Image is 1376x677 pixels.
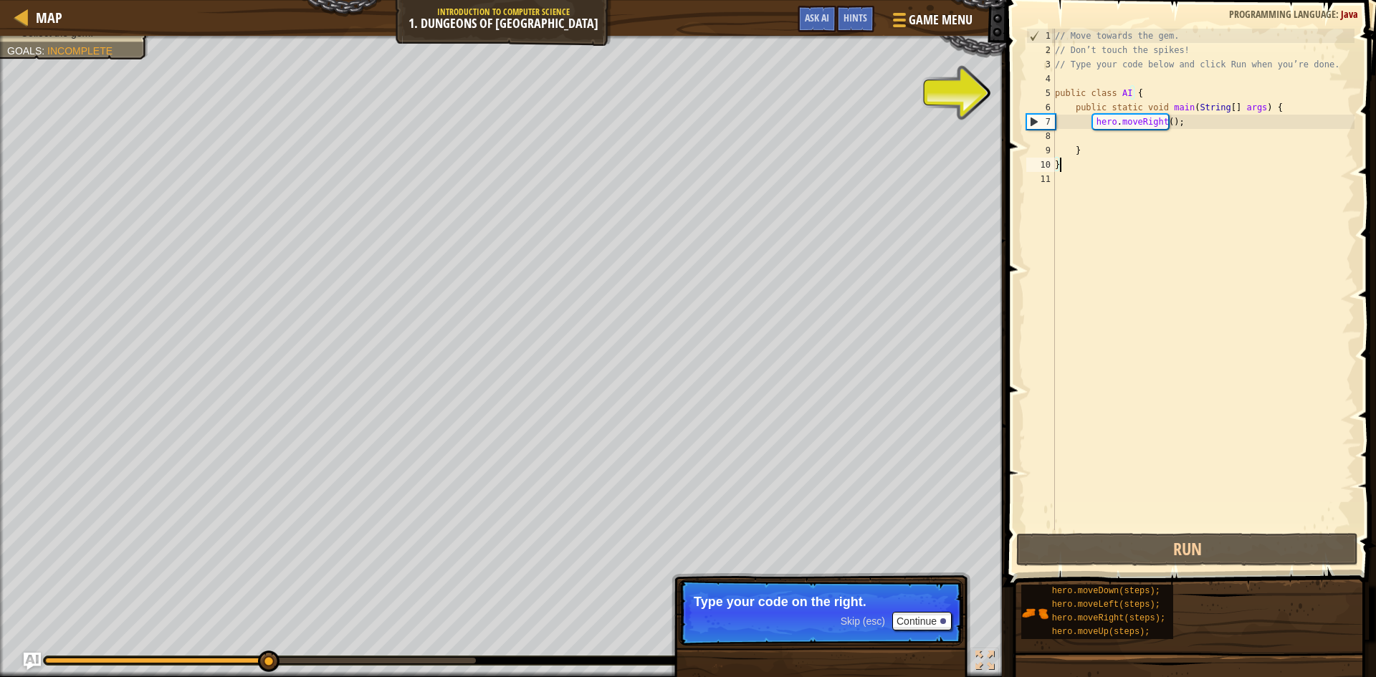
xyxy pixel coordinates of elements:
span: hero.moveLeft(steps); [1052,600,1160,610]
span: Game Menu [909,11,973,29]
span: Skip (esc) [841,615,885,627]
img: portrait.png [1021,600,1048,627]
span: hero.moveRight(steps); [1052,613,1165,623]
button: Ask AI [798,6,836,32]
div: 5 [1026,86,1055,100]
a: Map [29,8,62,27]
div: 4 [1026,72,1055,86]
span: Java [1341,7,1358,21]
div: 8 [1026,129,1055,143]
button: Toggle fullscreen [970,648,999,677]
div: 10 [1026,158,1055,172]
p: Type your code on the right. [694,595,948,609]
span: Goals [7,45,42,57]
span: Programming language [1229,7,1336,21]
div: 2 [1026,43,1055,57]
span: Incomplete [47,45,113,57]
button: Ask AI [24,653,41,670]
div: 11 [1026,172,1055,186]
button: Game Menu [881,6,981,39]
span: Ask AI [805,11,829,24]
span: Hints [844,11,867,24]
div: 1 [1027,29,1055,43]
span: hero.moveUp(steps); [1052,627,1150,637]
span: : [1336,7,1341,21]
div: 3 [1026,57,1055,72]
button: Continue [892,612,952,630]
span: hero.moveDown(steps); [1052,586,1160,596]
div: 7 [1027,115,1055,129]
span: : [42,45,47,57]
div: 6 [1026,100,1055,115]
button: Run [1016,533,1358,566]
div: 9 [1026,143,1055,158]
span: Map [36,8,62,27]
